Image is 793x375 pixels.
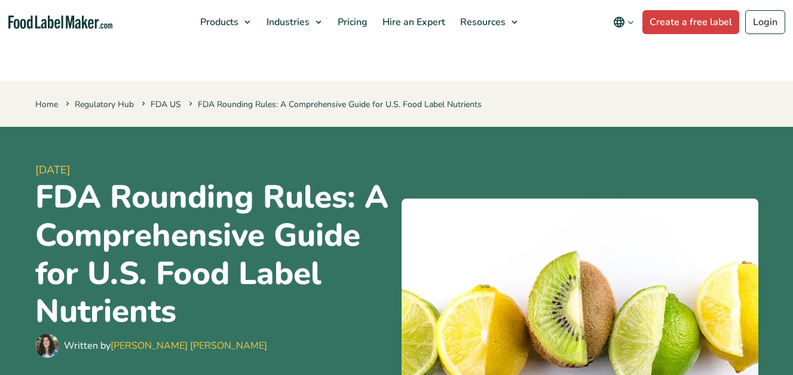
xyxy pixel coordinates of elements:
[8,16,112,29] a: Food Label Maker homepage
[35,334,59,358] img: Maria Abi Hanna - Food Label Maker
[334,16,369,29] span: Pricing
[745,10,785,34] a: Login
[35,99,58,110] a: Home
[35,178,392,331] h1: FDA Rounding Rules: A Comprehensive Guide for U.S. Food Label Nutrients
[379,16,446,29] span: Hire an Expert
[642,10,739,34] a: Create a free label
[64,339,267,353] div: Written by
[186,99,482,110] span: FDA Rounding Rules: A Comprehensive Guide for U.S. Food Label Nutrients
[263,16,311,29] span: Industries
[151,99,181,110] a: FDA US
[75,99,134,110] a: Regulatory Hub
[111,339,267,352] a: [PERSON_NAME] [PERSON_NAME]
[197,16,240,29] span: Products
[457,16,507,29] span: Resources
[35,162,392,178] span: [DATE]
[605,10,642,34] button: Change language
